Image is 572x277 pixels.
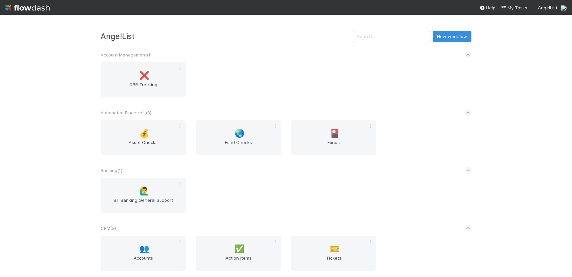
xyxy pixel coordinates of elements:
[196,120,281,155] a: 🌏Fund Checks
[101,62,186,97] a: ❌QBR Tracking
[501,4,527,11] a: My Tasks
[330,245,340,253] span: 🎫
[501,5,527,10] span: My Tasks
[139,187,149,195] span: 🙋‍♂️
[101,178,186,213] a: 🙋‍♂️BT Banking General Support
[101,110,151,115] span: Automated Financials ( 3 )
[433,31,471,42] button: New workflow
[479,4,495,11] div: Help
[103,81,183,95] span: QBR Tracking
[198,255,278,268] span: Action Items
[538,5,557,10] span: AngelList
[198,139,278,152] span: Fund Checks
[139,129,149,138] span: 💰
[103,197,183,210] span: BT Banking General Support
[235,129,245,138] span: 🌏
[294,255,374,268] span: Tickets
[101,120,186,155] a: 💰Asset Checks
[101,226,116,231] span: CRM ( 3 )
[139,245,149,253] span: 👥
[235,245,245,253] span: ✅
[103,255,183,268] span: Accounts
[291,236,376,271] a: 🎫Tickets
[103,139,183,152] span: Asset Checks
[101,236,186,271] a: 👥Accounts
[330,129,340,138] span: 🎴
[101,168,122,173] span: Banking ( 1 )
[291,120,376,155] a: 🎴Funds
[353,31,430,42] input: Search...
[5,2,50,13] img: logo-inverted-e16ddd16eac7371096b0.svg
[101,52,152,57] span: Account Management ( 1 )
[196,236,281,271] a: ✅Action Items
[101,32,353,41] h3: AngelList
[139,71,149,80] span: ❌
[294,139,374,152] span: Funds
[560,5,567,11] img: avatar_bbb6177a-485e-445a-ba71-b3b7d77eb495.png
